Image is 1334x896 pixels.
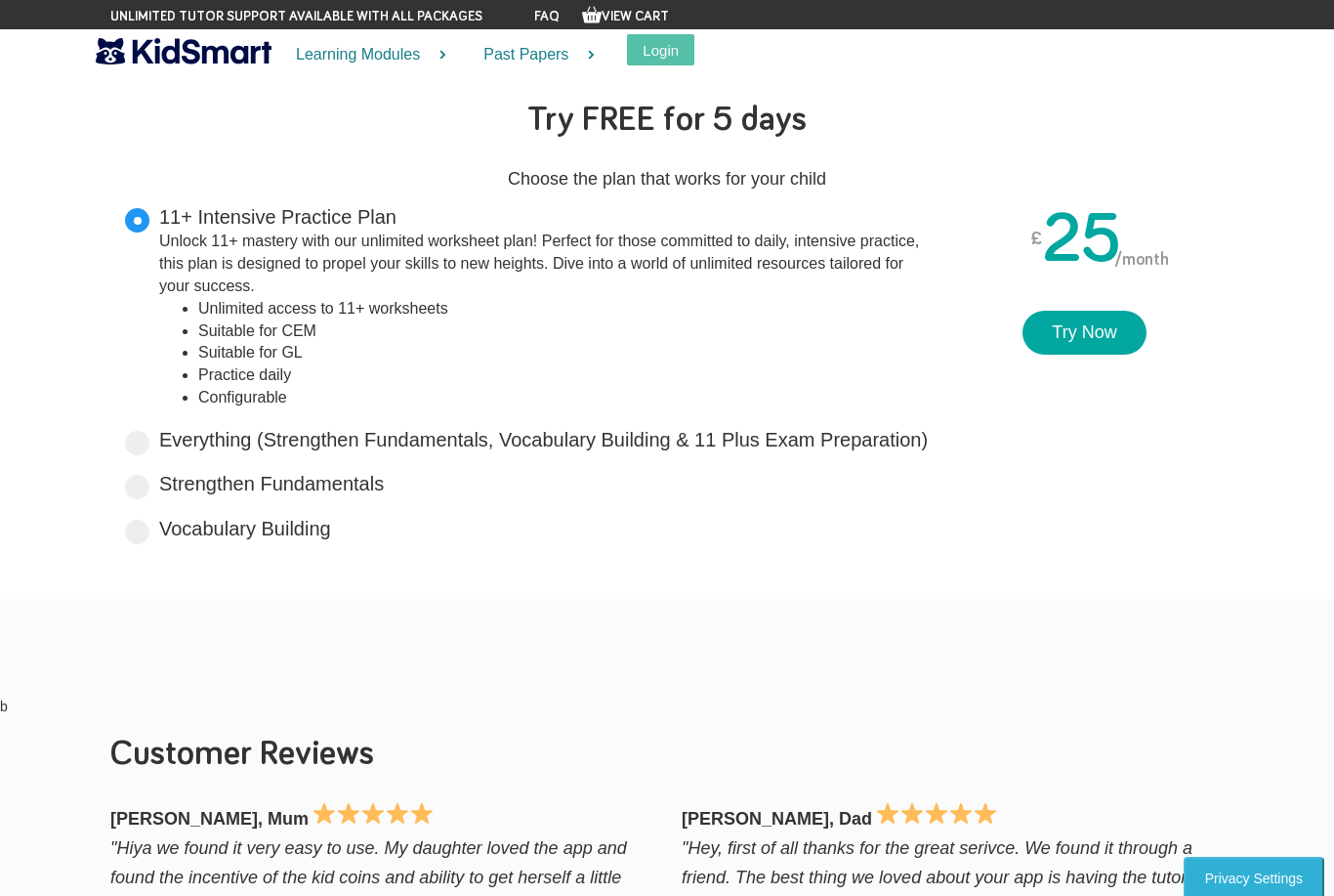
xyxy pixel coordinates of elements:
b: [PERSON_NAME], Dad [682,809,872,829]
a: Past Papers [459,29,607,81]
label: Strengthen Fundamentals [159,470,384,498]
span: Unlimited tutor support available with all packages [110,7,482,26]
label: Everything (Strengthen Fundamentals, Vocabulary Building & 11 Plus Exam Preparation) [159,426,928,454]
h2: Try FREE for 5 days [110,88,1224,154]
li: Configurable [198,387,931,409]
button: Login [627,34,694,65]
img: Your items in the shopping basket [582,5,602,24]
a: Try Now [1022,311,1146,356]
li: Suitable for CEM [198,320,931,343]
li: Unlimited access to 11+ worksheets [198,298,931,320]
h2: Customer Reviews [110,736,1224,775]
img: KidSmart logo [96,34,271,68]
p: Choose the plan that works for your child [110,164,1224,193]
a: FAQ [534,10,560,23]
sub: /month [1114,251,1169,269]
div: Unlock 11+ mastery with our unlimited worksheet plan! Perfect for those committed to daily, inten... [159,231,931,298]
label: 11+ Intensive Practice Plan [159,203,931,409]
li: Practice daily [198,364,931,387]
sup: £ [1030,221,1042,256]
a: View Cart [582,10,669,23]
li: Suitable for GL [198,342,931,364]
b: [PERSON_NAME], Mum [110,809,309,829]
a: Learning Modules [271,29,459,81]
label: Vocabulary Building [159,515,331,543]
span: 25 [1042,205,1121,276]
